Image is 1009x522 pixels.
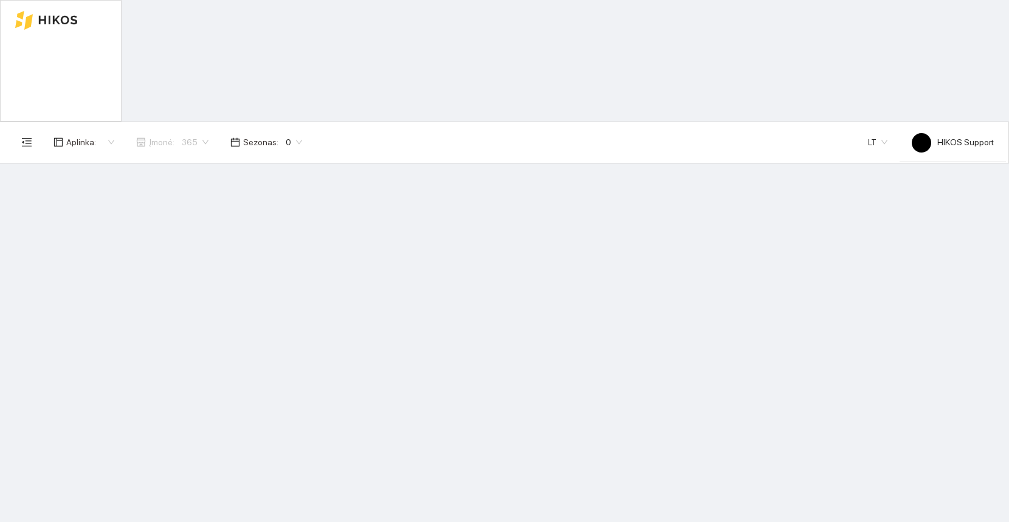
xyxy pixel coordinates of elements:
[230,137,240,147] span: calendar
[243,136,278,149] span: Sezonas :
[149,136,174,149] span: Įmonė :
[182,133,208,151] span: 365
[136,137,146,147] span: shop
[53,137,63,147] span: layout
[15,130,39,154] button: menu-fold
[868,133,887,151] span: LT
[66,136,96,149] span: Aplinka :
[286,133,302,151] span: 0
[912,137,994,147] span: HIKOS Support
[21,137,32,148] span: menu-fold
